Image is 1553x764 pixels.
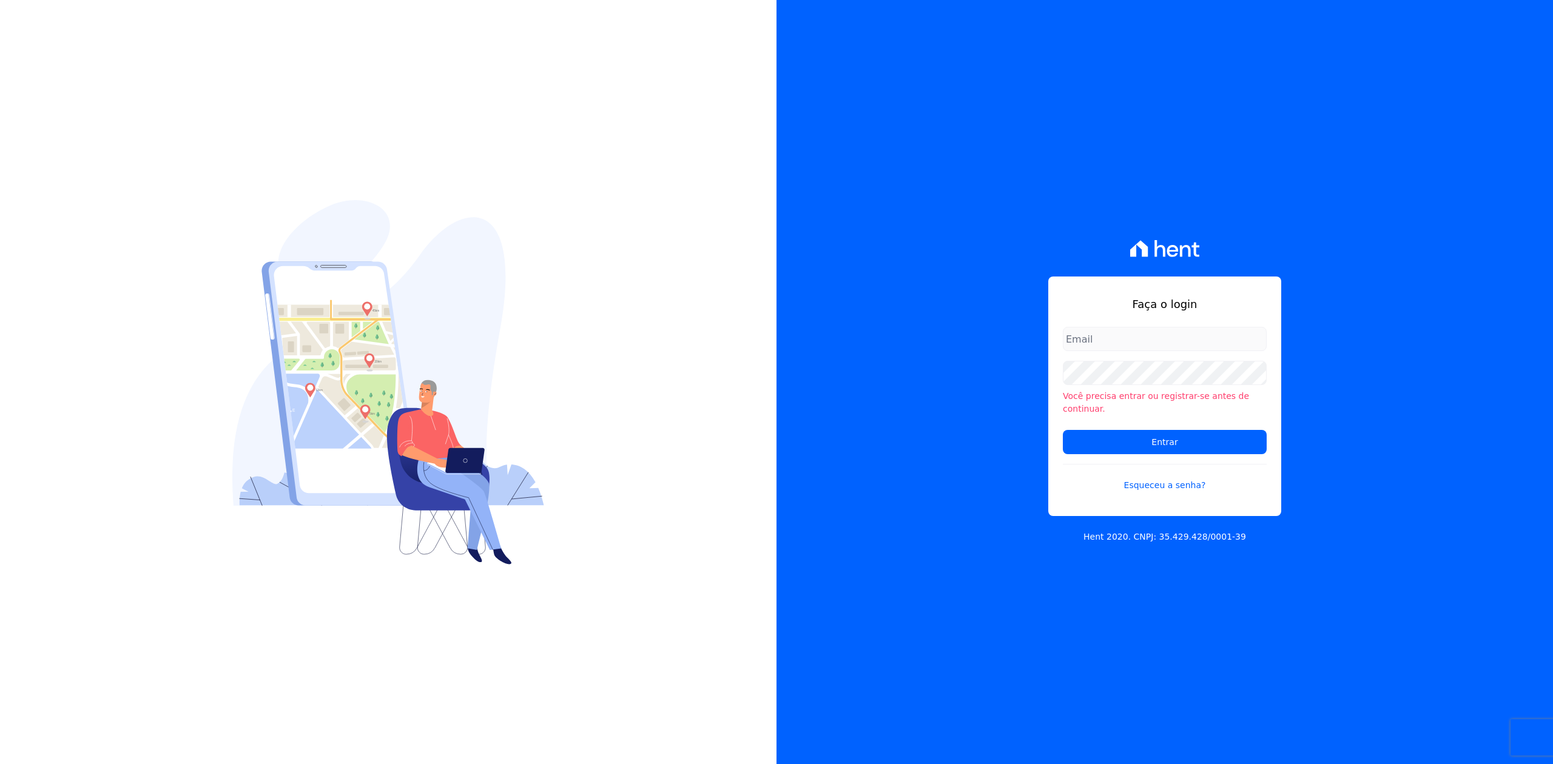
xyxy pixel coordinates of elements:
[1063,327,1267,351] input: Email
[1063,464,1267,492] a: Esqueceu a senha?
[1063,296,1267,312] h1: Faça o login
[1083,531,1246,543] p: Hent 2020. CNPJ: 35.429.428/0001-39
[1063,430,1267,454] input: Entrar
[1063,390,1267,415] li: Você precisa entrar ou registrar-se antes de continuar.
[232,200,544,565] img: Login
